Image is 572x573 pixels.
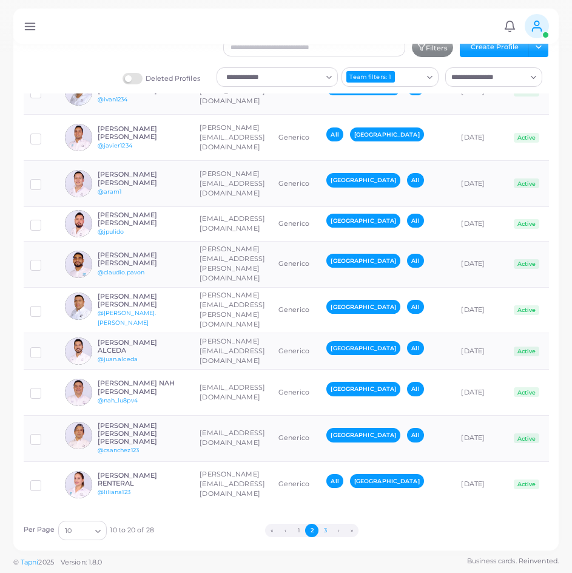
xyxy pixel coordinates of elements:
[265,524,278,537] button: Go to first page
[193,115,272,161] td: [PERSON_NAME][EMAIL_ADDRESS][DOMAIN_NAME]
[98,422,187,446] h6: [PERSON_NAME] [PERSON_NAME] [PERSON_NAME]
[514,133,539,143] span: Active
[65,379,92,406] img: avatar
[407,300,423,314] span: All
[272,333,320,370] td: Generico
[98,310,156,326] a: @[PERSON_NAME].[PERSON_NAME]
[332,524,345,537] button: Go to next page
[98,379,187,395] h6: [PERSON_NAME] NAH [PERSON_NAME]
[65,170,92,197] img: avatar
[65,471,92,498] img: avatar
[98,251,187,267] h6: [PERSON_NAME] [PERSON_NAME]
[217,67,338,87] div: Search for option
[65,337,92,365] img: avatar
[454,115,507,161] td: [DATE]
[222,70,321,84] input: Search for option
[514,480,539,489] span: Active
[110,526,154,535] span: 10 to 20 of 28
[447,70,526,84] input: Search for option
[454,206,507,241] td: [DATE]
[345,524,358,537] button: Go to last page
[407,382,423,396] span: All
[467,556,559,566] span: Business cards. Reinvented.
[272,206,320,241] td: Generico
[98,472,187,487] h6: [PERSON_NAME] RENTERAL
[514,387,539,397] span: Active
[514,347,539,356] span: Active
[65,524,72,537] span: 10
[407,428,423,442] span: All
[73,524,90,537] input: Search for option
[454,333,507,370] td: [DATE]
[326,127,343,141] span: All
[272,461,320,507] td: Generico
[326,254,400,268] span: [GEOGRAPHIC_DATA]
[58,521,107,540] div: Search for option
[272,241,320,287] td: Generico
[454,161,507,207] td: [DATE]
[65,293,92,320] img: avatar
[514,433,539,443] span: Active
[154,524,469,537] ul: Pagination
[514,305,539,315] span: Active
[396,70,422,84] input: Search for option
[123,73,200,84] label: Deleted Profiles
[193,241,272,287] td: [PERSON_NAME][EMAIL_ADDRESS][PERSON_NAME][DOMAIN_NAME]
[318,524,332,537] button: Go to page 3
[98,269,145,276] a: @claudio.pavon
[454,370,507,416] td: [DATE]
[98,142,132,149] a: @javier1234
[326,428,400,442] span: [GEOGRAPHIC_DATA]
[326,300,400,314] span: [GEOGRAPHIC_DATA]
[514,259,539,269] span: Active
[454,461,507,507] td: [DATE]
[61,558,103,566] span: Version: 1.8.0
[193,333,272,370] td: [PERSON_NAME][EMAIL_ADDRESS][DOMAIN_NAME]
[407,341,423,355] span: All
[98,356,138,362] a: @juan.alceda
[350,474,424,488] span: [GEOGRAPHIC_DATA]
[272,161,320,207] td: Generico
[407,254,423,268] span: All
[326,214,400,228] span: [GEOGRAPHIC_DATA]
[65,210,92,237] img: avatar
[326,474,343,488] span: All
[65,251,92,278] img: avatar
[326,341,400,355] span: [GEOGRAPHIC_DATA]
[65,124,92,151] img: avatar
[454,415,507,461] td: [DATE]
[193,415,272,461] td: [EMAIL_ADDRESS][DOMAIN_NAME]
[454,287,507,333] td: [DATE]
[326,382,400,396] span: [GEOGRAPHIC_DATA]
[454,241,507,287] td: [DATE]
[193,161,272,207] td: [PERSON_NAME][EMAIL_ADDRESS][DOMAIN_NAME]
[193,287,272,333] td: [PERSON_NAME][EMAIL_ADDRESS][PERSON_NAME][DOMAIN_NAME]
[445,67,542,87] div: Search for option
[13,557,102,568] span: ©
[272,287,320,333] td: Generico
[98,447,139,453] a: @csanchez123
[514,219,539,229] span: Active
[21,558,39,566] a: Tapni
[98,339,187,354] h6: [PERSON_NAME] ALCEDA
[38,557,53,568] span: 2025
[98,489,130,495] a: @liliana123
[193,370,272,416] td: [EMAIL_ADDRESS][DOMAIN_NAME]
[514,178,539,188] span: Active
[278,524,292,537] button: Go to previous page
[193,206,272,241] td: [EMAIL_ADDRESS][DOMAIN_NAME]
[326,173,400,187] span: [GEOGRAPHIC_DATA]
[342,67,439,87] div: Search for option
[346,71,395,83] div: Team filters: 1
[272,415,320,461] td: Generico
[98,188,122,195] a: @aram1
[407,214,423,228] span: All
[305,524,318,537] button: Go to page 2
[98,125,187,141] h6: [PERSON_NAME] [PERSON_NAME]
[350,127,424,141] span: [GEOGRAPHIC_DATA]
[272,370,320,416] td: Generico
[98,96,128,103] a: @ivan1234
[98,171,187,186] h6: [PERSON_NAME] [PERSON_NAME]
[24,525,55,535] label: Per Page
[98,293,187,308] h6: [PERSON_NAME] [PERSON_NAME]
